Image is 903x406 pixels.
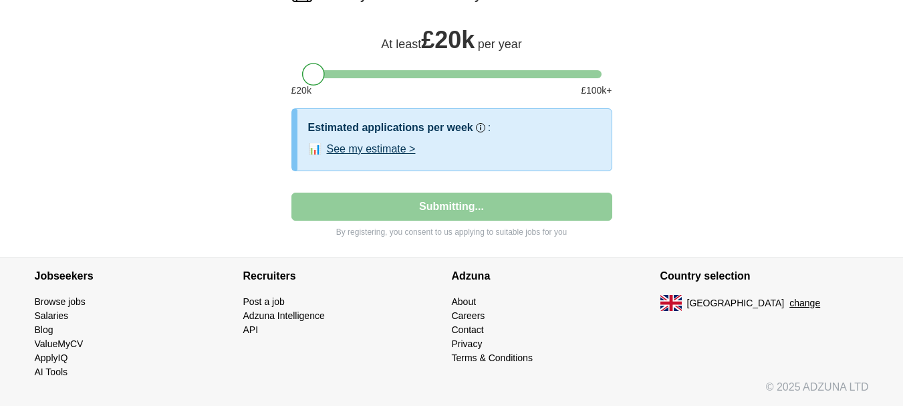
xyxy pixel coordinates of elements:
p: By registering, you consent to us applying to suitable jobs for you [291,226,612,238]
a: Post a job [243,296,285,307]
a: Browse jobs [35,296,86,307]
div: © 2025 ADZUNA LTD [24,379,880,406]
h3: : [488,120,491,136]
span: [GEOGRAPHIC_DATA] [687,296,785,310]
button: change [789,296,820,310]
span: per year [478,37,522,51]
a: About [452,296,477,307]
a: AI Tools [35,367,68,377]
button: See my estimate > [327,141,416,157]
span: 📊 [308,141,321,157]
a: Contact [452,324,484,335]
h4: Country selection [660,258,869,295]
span: £ 20 k [291,84,311,98]
a: Adzuna Intelligence [243,310,325,321]
a: ValueMyCV [35,338,84,349]
a: Privacy [452,338,483,349]
img: UK flag [660,295,682,311]
a: Blog [35,324,53,335]
a: Salaries [35,310,69,321]
a: API [243,324,259,335]
h3: Estimated applications per week [308,120,473,136]
a: ApplyIQ [35,352,68,363]
button: Submitting... [291,193,612,221]
span: £ 20k [421,26,475,54]
a: Careers [452,310,485,321]
span: At least [381,37,421,51]
a: Terms & Conditions [452,352,533,363]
